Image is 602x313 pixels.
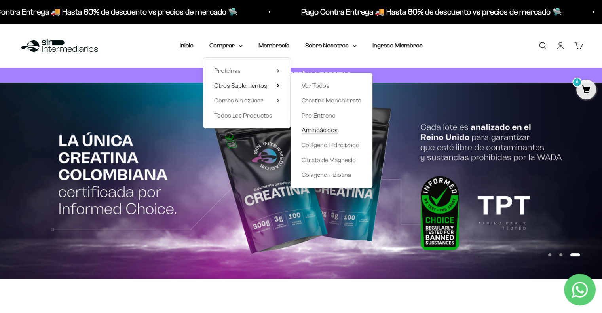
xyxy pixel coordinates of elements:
[214,67,241,74] span: Proteínas
[214,110,279,121] a: Todos Los Productos
[302,170,361,180] a: Colágeno + Biotina
[302,127,338,133] span: Aminoácidos
[302,82,329,89] span: Ver Todos
[302,155,361,165] a: Citrato de Magnesio
[572,78,582,87] mark: 0
[305,40,357,51] summary: Sobre Nosotros
[214,82,267,89] span: Otros Suplementos
[302,110,361,121] a: Pre-Entreno
[258,42,289,49] a: Membresía
[214,112,272,119] span: Todos Los Productos
[302,112,336,119] span: Pre-Entreno
[209,40,243,51] summary: Comprar
[180,42,194,49] a: Inicio
[302,81,361,91] a: Ver Todos
[302,142,359,148] span: Colágeno Hidrolizado
[214,81,279,91] summary: Otros Suplementos
[302,97,361,104] span: Creatina Monohidrato
[214,95,279,106] summary: Gomas sin azúcar
[576,86,596,95] a: 0
[302,125,361,135] a: Aminoácidos
[302,171,351,178] span: Colágeno + Biotina
[372,42,423,49] a: Ingreso Miembros
[302,157,356,163] span: Citrato de Magnesio
[299,6,560,18] p: Pago Contra Entrega 🚚 Hasta 60% de descuento vs precios de mercado 🛸
[214,66,279,76] summary: Proteínas
[302,140,361,150] a: Colágeno Hidrolizado
[302,95,361,106] a: Creatina Monohidrato
[214,97,263,104] span: Gomas sin azúcar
